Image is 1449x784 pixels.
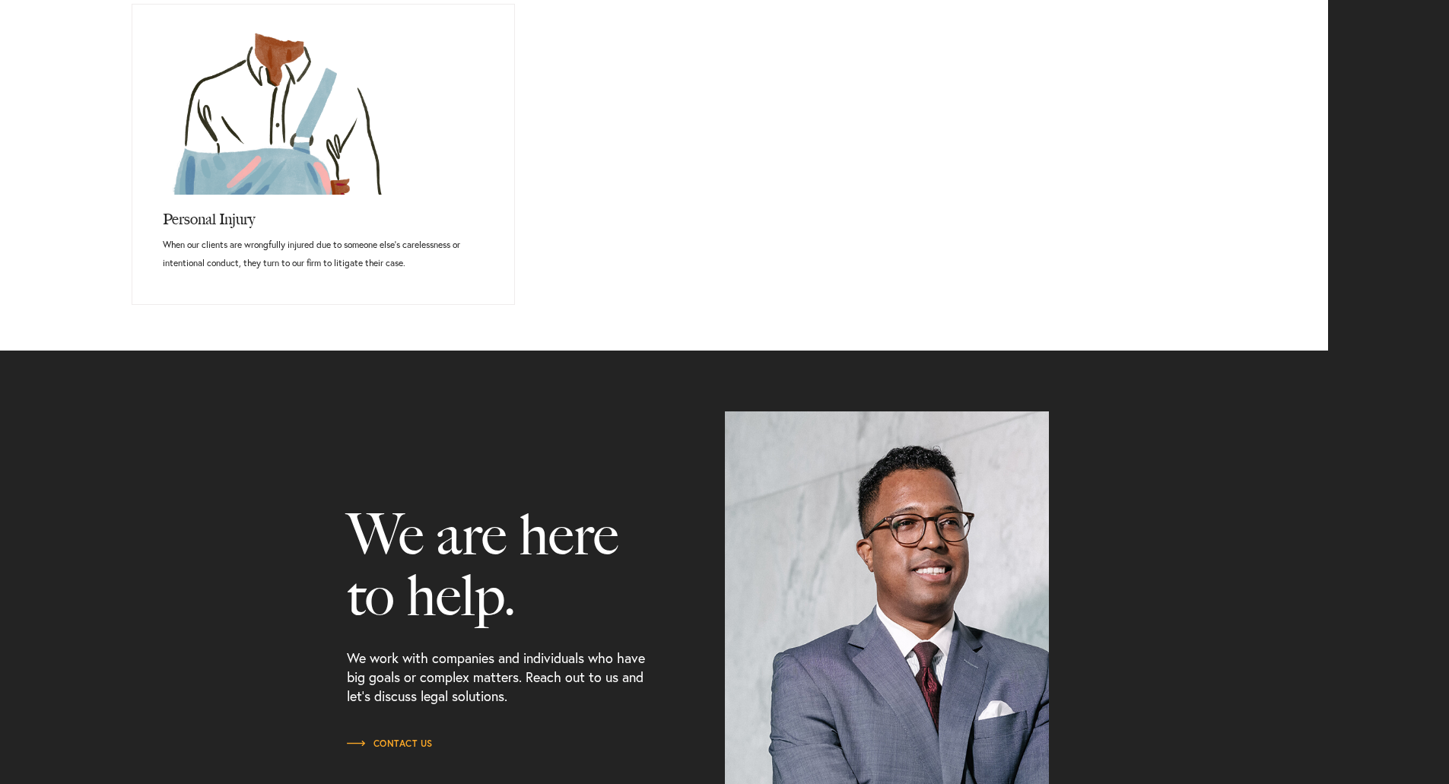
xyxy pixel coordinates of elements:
span: Contact Us [347,739,433,748]
p: We work with companies and individuals who have big goals or complex matters. Reach out to us and... [347,626,649,736]
p: When our clients are wrongfully injured due to someone else’s carelessness or intentional conduct... [163,236,484,272]
a: Contact Us [347,736,433,751]
h3: Personal Injury [163,195,484,236]
a: Personal InjuryWhen our clients are wrongfully injured due to someone else’s carelessness or inte... [132,195,514,304]
h3: We are here to help. [347,504,649,626]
